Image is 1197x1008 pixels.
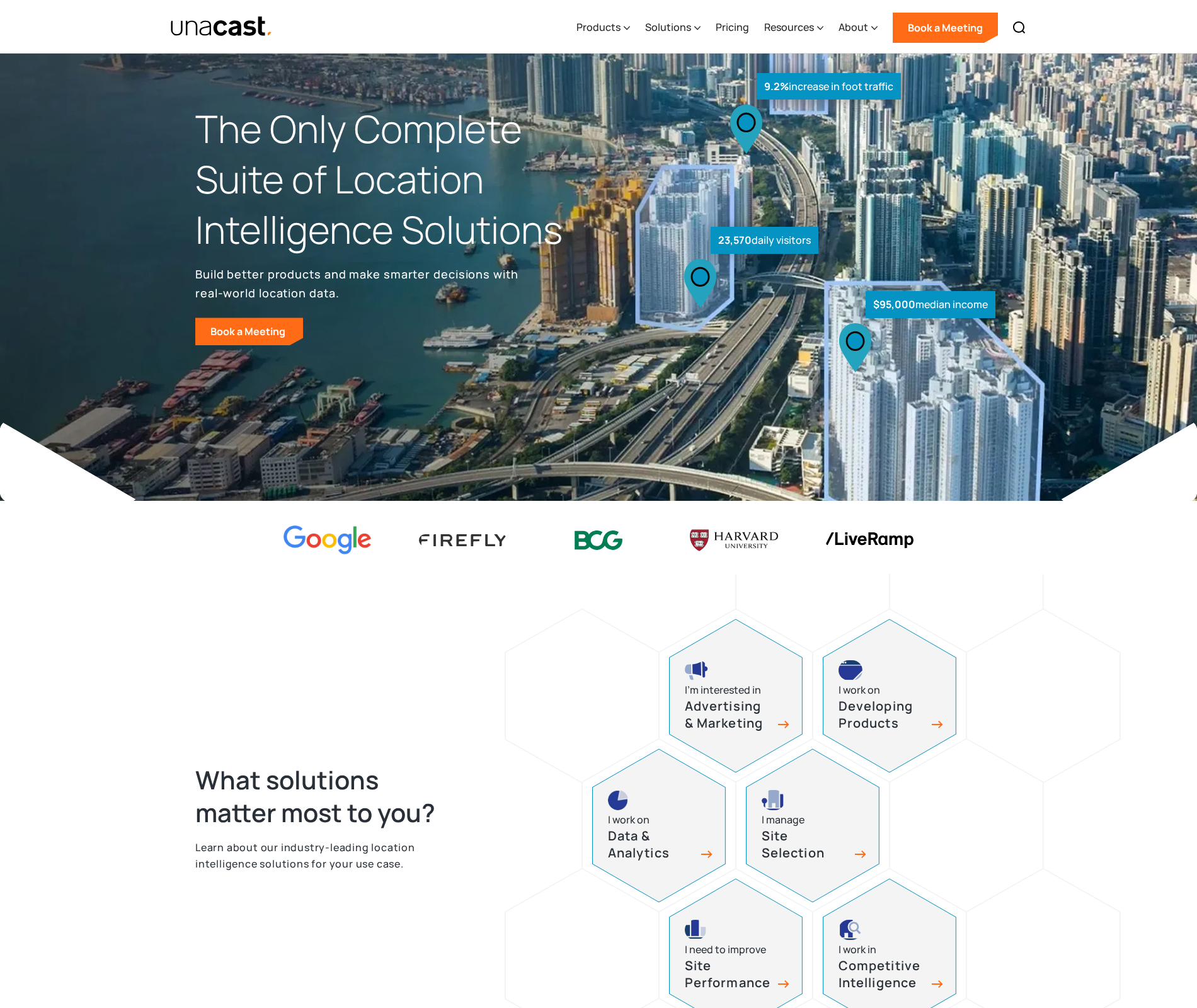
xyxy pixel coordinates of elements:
img: developing products icon [839,660,862,680]
p: Build better products and make smarter decisions with real-world location data. [195,265,523,302]
h3: Data & Analytics [608,828,696,861]
div: Resources [764,2,823,54]
div: median income [866,291,995,318]
img: Google logo Color [283,525,372,555]
h3: Site Selection [762,828,850,861]
strong: 9.2% [764,79,789,93]
p: Learn about our industry-leading location intelligence solutions for your use case. [195,839,461,873]
h2: What solutions matter most to you? [195,764,461,829]
div: About [839,2,878,54]
h3: Competitive Intelligence [839,958,927,991]
div: Solutions [645,20,691,35]
div: I work on [839,682,880,699]
div: Solutions [645,2,701,54]
h3: Developing Products [839,698,927,731]
strong: 23,570 [718,233,752,247]
div: I work on [608,811,650,828]
div: I need to improve [685,941,766,958]
a: home [170,16,273,38]
div: I work in [839,941,876,958]
h3: Site Performance [685,958,773,991]
div: Products [576,2,630,54]
a: Pricing [716,2,749,54]
h3: Advertising & Marketing [685,698,773,731]
div: About [839,20,868,35]
a: Book a Meeting [893,13,998,43]
img: Unacast text logo [170,16,273,38]
img: Harvard U logo [690,525,778,556]
img: liveramp logo [825,532,913,548]
img: site performance icon [685,920,706,940]
a: pie chart iconI work onData & Analytics [592,748,726,902]
img: Search icon [1012,20,1027,35]
a: Book a Meeting [195,318,303,345]
a: site selection icon I manageSite Selection [746,748,879,902]
a: developing products iconI work onDeveloping Products [823,619,956,772]
h1: The Only Complete Suite of Location Intelligence Solutions [195,104,598,255]
div: increase in foot traffic [757,73,901,100]
div: I’m interested in [685,682,761,699]
img: competitive intelligence icon [839,920,862,940]
img: pie chart icon [608,790,628,810]
div: Products [576,20,621,35]
div: Resources [764,20,814,35]
img: Firefly Advertising logo [419,534,507,546]
div: daily visitors [711,227,818,254]
div: I manage [762,811,805,828]
img: BCG logo [554,522,643,558]
strong: $95,000 [873,297,915,311]
a: advertising and marketing iconI’m interested inAdvertising & Marketing [669,619,803,772]
img: site selection icon [762,790,785,810]
img: advertising and marketing icon [685,660,709,680]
